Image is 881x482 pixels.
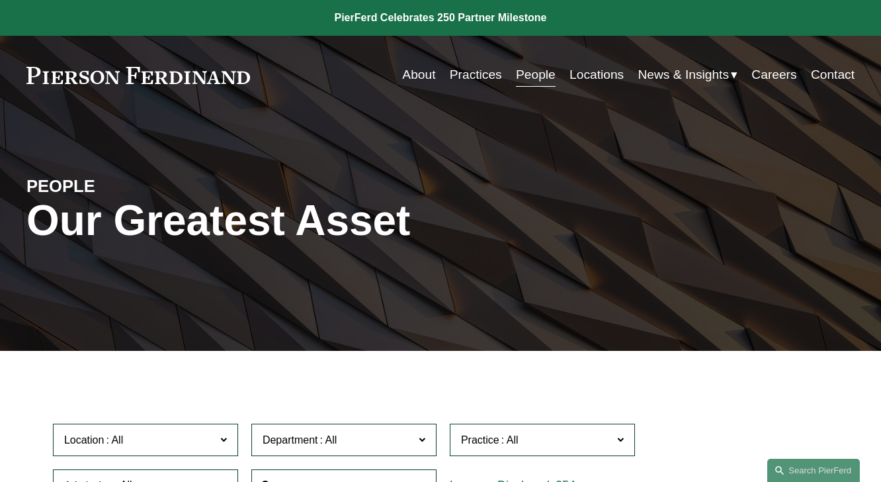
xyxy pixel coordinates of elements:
a: Locations [569,62,624,87]
a: Careers [751,62,796,87]
span: News & Insights [638,64,729,87]
a: About [402,62,435,87]
h4: PEOPLE [26,175,233,197]
span: Department [263,434,318,446]
span: Location [64,434,105,446]
span: Practice [461,434,499,446]
a: People [516,62,556,87]
a: Search this site [767,459,860,482]
a: folder dropdown [638,62,737,87]
a: Contact [811,62,855,87]
a: Practices [450,62,502,87]
h1: Our Greatest Asset [26,197,579,245]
